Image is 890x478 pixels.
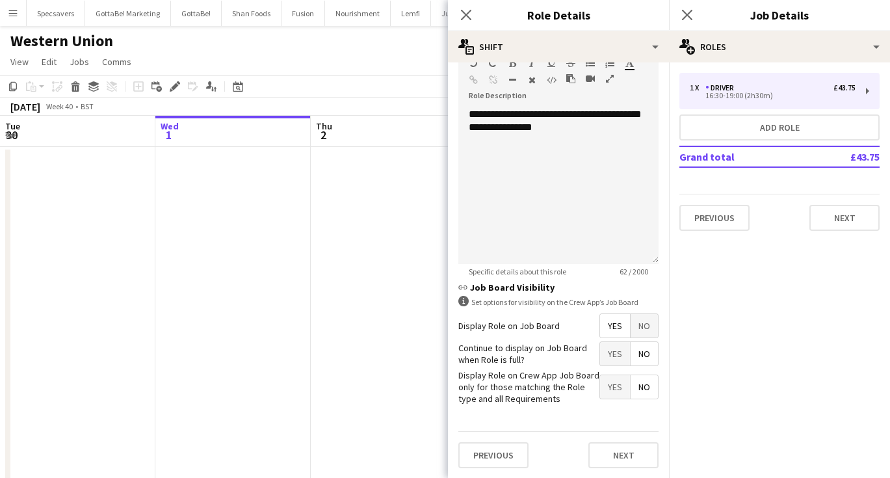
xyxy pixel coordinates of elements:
button: Clear Formatting [527,75,536,85]
span: View [10,56,29,68]
span: 2 [314,127,332,142]
span: Wed [161,120,179,132]
span: 62 / 2000 [609,267,659,276]
button: Italic [527,58,536,68]
h3: Role Details [448,7,669,23]
a: Jobs [64,53,94,70]
span: Yes [600,375,630,399]
button: Next [588,442,659,468]
div: Shift [448,31,669,62]
button: Next [809,205,880,231]
a: Edit [36,53,62,70]
button: HTML Code [547,75,556,85]
button: Unordered List [586,58,595,68]
button: Add role [679,114,880,140]
span: Thu [316,120,332,132]
button: Jumbo [431,1,476,26]
span: Edit [42,56,57,68]
span: No [631,375,658,399]
button: Fusion [281,1,325,26]
td: £43.75 [809,146,880,167]
label: Display Role on Crew App Job Board only for those matching the Role type and all Requirements [458,369,599,405]
button: Underline [547,58,556,68]
button: Strikethrough [566,58,575,68]
div: 16:30-19:00 (2h30m) [690,92,856,99]
span: Yes [600,314,630,338]
span: Specific details about this role [458,267,577,276]
button: Bold [508,58,517,68]
button: GottaBe! Marketing [85,1,171,26]
button: Shan Foods [222,1,281,26]
span: Tue [5,120,20,132]
span: No [631,342,658,365]
label: Display Role on Job Board [458,320,560,332]
h3: Job Board Visibility [458,282,659,293]
span: Week 40 [43,101,75,111]
div: 1 x [690,83,705,92]
td: Grand total [679,146,809,167]
button: Paste as plain text [566,73,575,84]
a: Comms [97,53,137,70]
div: £43.75 [833,83,856,92]
h3: Job Details [669,7,890,23]
button: Redo [488,58,497,68]
label: Continue to display on Job Board when Role is full? [458,342,599,365]
button: Fullscreen [605,73,614,84]
button: GottaBe! [171,1,222,26]
div: BST [81,101,94,111]
button: Insert video [586,73,595,84]
div: Roles [669,31,890,62]
span: 1 [159,127,179,142]
button: Undo [469,58,478,68]
span: Yes [600,342,630,365]
button: Horizontal Line [508,75,517,85]
button: Previous [458,442,529,468]
span: 30 [3,127,20,142]
button: Nourishment [325,1,391,26]
a: View [5,53,34,70]
button: Ordered List [605,58,614,68]
div: Driver [705,83,739,92]
button: Previous [679,205,750,231]
span: Jobs [70,56,89,68]
div: [DATE] [10,100,40,113]
h1: Western Union [10,31,113,51]
span: Comms [102,56,131,68]
button: Text Color [625,58,634,68]
span: No [631,314,658,338]
button: Specsavers [27,1,85,26]
button: Lemfi [391,1,431,26]
div: Set options for visibility on the Crew App’s Job Board [458,296,659,308]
